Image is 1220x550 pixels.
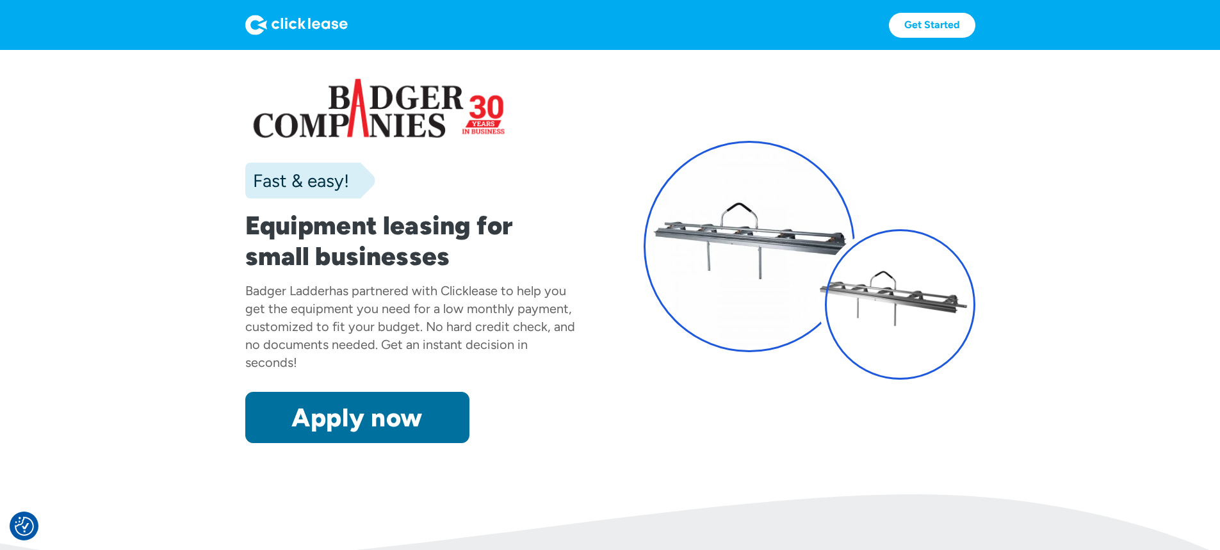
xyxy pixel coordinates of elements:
[245,168,349,193] div: Fast & easy!
[245,283,575,370] div: has partnered with Clicklease to help you get the equipment you need for a low monthly payment, c...
[245,15,348,35] img: Logo
[15,517,34,536] button: Consent Preferences
[889,13,975,38] a: Get Started
[245,283,329,298] div: Badger Ladder
[245,210,577,271] h1: Equipment leasing for small businesses
[15,517,34,536] img: Revisit consent button
[245,392,469,443] a: Apply now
